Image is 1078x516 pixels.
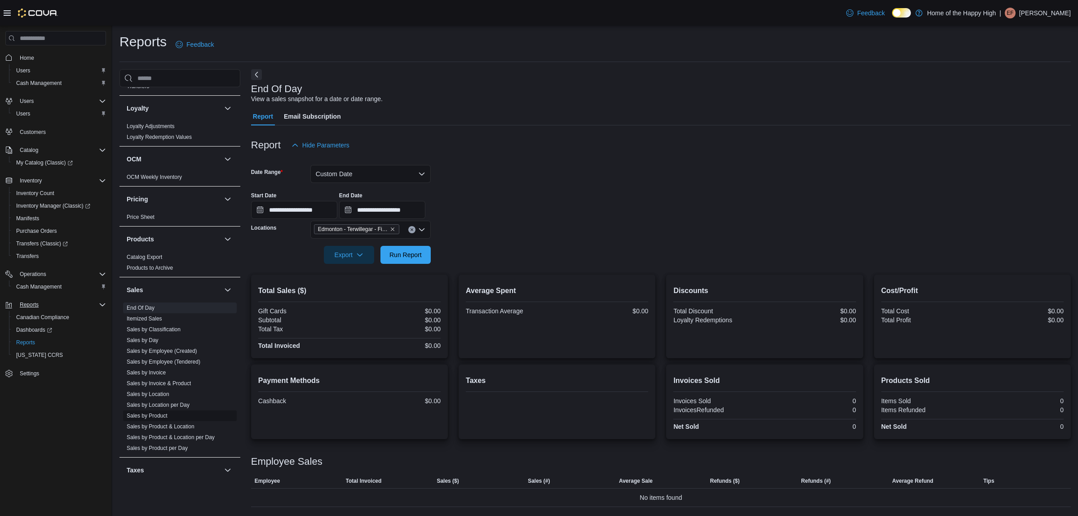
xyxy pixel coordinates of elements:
[127,254,162,261] span: Catalog Export
[13,238,106,249] span: Transfers (Classic)
[974,307,1064,315] div: $0.00
[13,226,61,236] a: Purchase Orders
[1007,8,1013,18] span: EF
[9,250,110,262] button: Transfers
[16,52,106,63] span: Home
[9,311,110,324] button: Canadian Compliance
[13,350,66,360] a: [US_STATE] CCRS
[9,200,110,212] a: Inventory Manager (Classic)
[767,397,856,405] div: 0
[13,337,39,348] a: Reports
[13,200,94,211] a: Inventory Manager (Classic)
[13,251,106,262] span: Transfers
[466,307,555,315] div: Transaction Average
[222,194,233,205] button: Pricing
[16,253,39,260] span: Transfers
[119,212,240,226] div: Pricing
[251,84,302,94] h3: End Of Day
[466,285,648,296] h2: Average Spent
[380,246,431,264] button: Run Report
[16,269,106,280] span: Operations
[351,325,441,333] div: $0.00
[13,108,106,119] span: Users
[251,456,323,467] h3: Employee Sales
[16,110,30,117] span: Users
[127,445,188,451] a: Sales by Product per Day
[16,53,38,63] a: Home
[127,305,155,311] a: End Of Day
[127,337,159,343] a: Sales by Day
[999,8,1001,18] p: |
[127,380,191,387] a: Sales by Invoice & Product
[16,127,49,138] a: Customers
[390,227,395,232] button: Remove Edmonton - Terwillegar - Fire & Flower from selection in this group
[13,65,34,76] a: Users
[13,251,42,262] a: Transfers
[186,40,214,49] span: Feedback
[127,358,200,365] span: Sales by Employee (Tendered)
[16,67,30,74] span: Users
[302,141,349,150] span: Hide Parameters
[857,9,884,18] span: Feedback
[127,235,221,244] button: Products
[20,98,34,105] span: Users
[16,175,45,186] button: Inventory
[9,107,110,120] button: Users
[13,281,106,292] span: Cash Management
[16,227,57,235] span: Purchase Orders
[127,326,181,333] span: Sales by Classification
[127,337,159,344] span: Sales by Day
[16,299,42,310] button: Reports
[16,368,106,379] span: Settings
[9,64,110,77] button: Users
[16,326,52,334] span: Dashboards
[673,316,763,324] div: Loyalty Redemptions
[127,434,215,441] span: Sales by Product & Location per Day
[324,246,374,264] button: Export
[127,413,168,419] a: Sales by Product
[258,307,348,315] div: Gift Cards
[16,368,43,379] a: Settings
[13,188,58,199] a: Inventory Count
[258,285,441,296] h2: Total Sales ($)
[16,283,62,290] span: Cash Management
[16,145,42,156] button: Catalog
[16,145,106,156] span: Catalog
[119,121,240,146] div: Loyalty
[127,369,166,376] a: Sales by Invoice
[127,195,221,204] button: Pricing
[127,174,182,180] a: OCM Weekly Inventory
[892,8,911,18] input: Dark Mode
[20,129,46,136] span: Customers
[127,466,221,475] button: Taxes
[13,325,56,335] a: Dashboards
[2,367,110,380] button: Settings
[119,172,240,186] div: OCM
[13,157,106,168] span: My Catalog (Classic)
[16,175,106,186] span: Inventory
[314,224,399,234] span: Edmonton - Terwillegar - Fire & Flower
[673,285,856,296] h2: Discounts
[673,406,763,414] div: InvoicesRefunded
[251,201,337,219] input: Press the down key to open a popover containing a calendar.
[16,159,73,166] span: My Catalog (Classic)
[20,370,39,377] span: Settings
[9,156,110,169] a: My Catalog (Classic)
[251,169,283,176] label: Date Range
[251,69,262,80] button: Next
[222,234,233,245] button: Products
[2,125,110,138] button: Customers
[9,237,110,250] a: Transfers (Classic)
[251,192,277,199] label: Start Date
[9,349,110,361] button: [US_STATE] CCRS
[466,375,648,386] h2: Taxes
[127,391,169,398] span: Sales by Location
[310,165,431,183] button: Custom Date
[13,337,106,348] span: Reports
[9,225,110,237] button: Purchase Orders
[127,391,169,397] a: Sales by Location
[20,54,34,62] span: Home
[351,307,441,315] div: $0.00
[127,133,192,141] span: Loyalty Redemption Values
